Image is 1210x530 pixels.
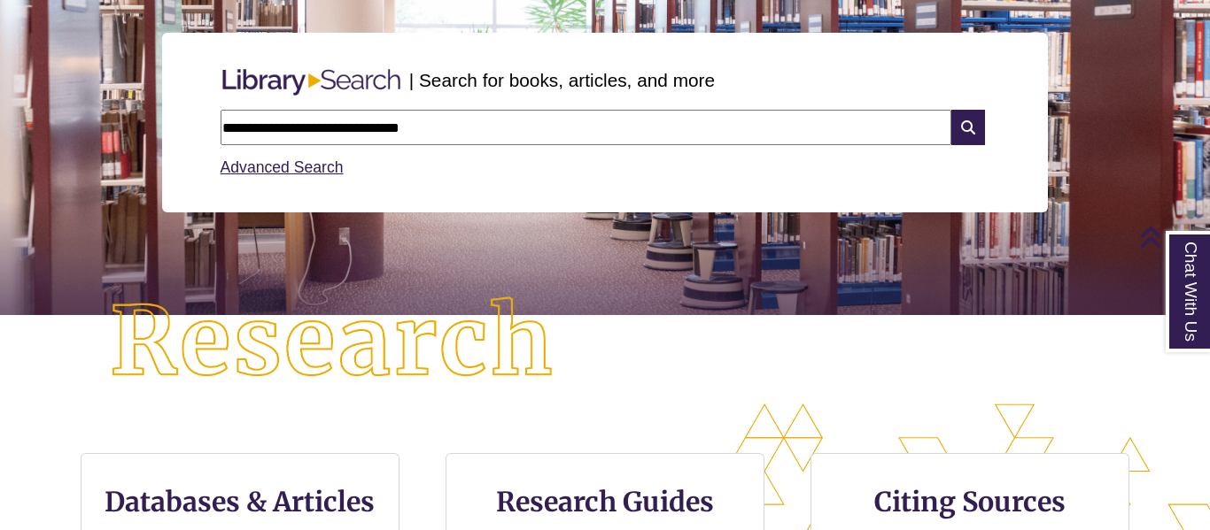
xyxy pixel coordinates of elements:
p: | Search for books, articles, and more [409,66,715,94]
h3: Research Guides [461,485,749,518]
h3: Databases & Articles [96,485,384,518]
h3: Citing Sources [862,485,1078,518]
img: Libary Search [213,62,409,103]
a: Advanced Search [221,158,344,176]
i: Search [951,110,985,145]
img: Research [60,248,605,437]
a: Back to Top [1139,225,1206,249]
